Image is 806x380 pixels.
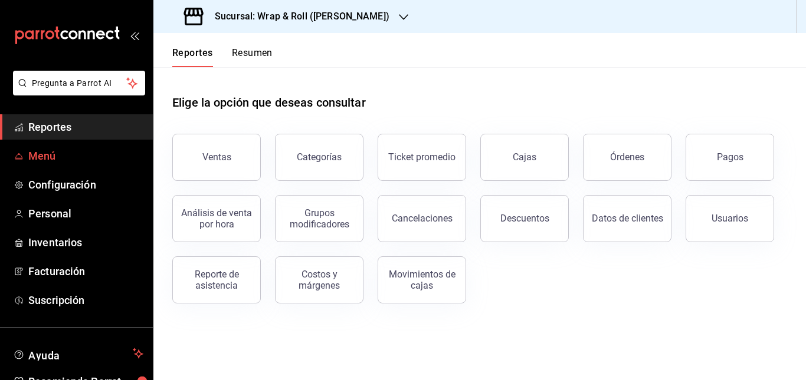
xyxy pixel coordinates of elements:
div: Pagos [717,151,743,163]
h3: Sucursal: Wrap & Roll ([PERSON_NAME]) [205,9,389,24]
span: Personal [28,206,143,222]
div: Ticket promedio [388,151,456,163]
span: Pregunta a Parrot AI [32,77,127,90]
button: Categorías [275,134,363,181]
span: Inventarios [28,234,143,250]
button: Análisis de venta por hora [172,195,261,242]
div: Reporte de asistencia [180,269,253,291]
button: Usuarios [686,195,774,242]
div: Ventas [202,151,231,163]
span: Menú [28,148,143,164]
span: Reportes [28,119,143,135]
button: Cancelaciones [378,195,466,242]
button: Pagos [686,134,774,181]
div: Usuarios [712,213,748,224]
button: Movimientos de cajas [378,256,466,303]
button: Reportes [172,47,213,67]
div: Descuentos [500,213,549,224]
button: Grupos modificadores [275,195,363,242]
div: Categorías [297,151,342,163]
a: Pregunta a Parrot AI [8,85,145,98]
button: Resumen [232,47,273,67]
div: Cancelaciones [392,213,453,224]
div: Análisis de venta por hora [180,207,253,230]
span: Configuración [28,177,143,193]
div: Cajas [513,151,536,163]
div: Movimientos de cajas [385,269,458,291]
button: Ventas [172,134,261,181]
button: Pregunta a Parrot AI [13,71,145,95]
h1: Elige la opción que deseas consultar [172,94,366,111]
span: Ayuda [28,346,128,361]
button: Reporte de asistencia [172,256,261,303]
div: Datos de clientes [592,213,663,224]
div: Grupos modificadores [283,207,356,230]
button: Datos de clientes [583,195,671,242]
span: Suscripción [28,292,143,308]
div: Costos y márgenes [283,269,356,291]
button: Costos y márgenes [275,256,363,303]
div: Órdenes [610,151,644,163]
button: Cajas [480,134,569,181]
button: open_drawer_menu [130,31,139,40]
span: Facturación [28,263,143,279]
div: navigation tabs [172,47,273,67]
button: Descuentos [480,195,569,242]
button: Ticket promedio [378,134,466,181]
button: Órdenes [583,134,671,181]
